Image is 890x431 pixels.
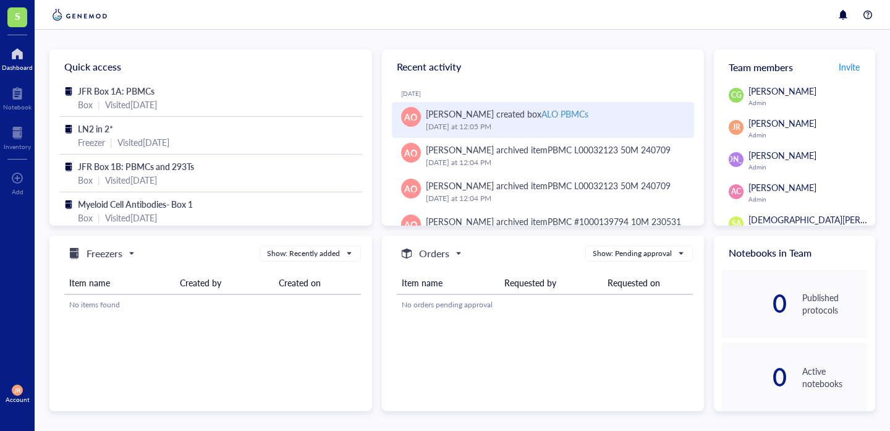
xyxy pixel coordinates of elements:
div: Add [12,188,23,195]
span: [PERSON_NAME] [748,181,816,194]
div: [PERSON_NAME] created box [426,107,588,121]
div: PBMC L00032123 50M 240709 [548,179,671,192]
div: Active notebooks [802,365,868,390]
div: [DATE] at 12:04 PM [426,156,685,169]
div: Admin [748,131,868,139]
div: Quick access [49,49,372,84]
div: Visited [DATE] [105,173,157,187]
div: Admin [748,99,868,106]
th: Created on [274,271,361,294]
div: [DATE] at 12:05 PM [426,121,685,133]
div: Notebooks in Team [714,236,875,270]
div: PBMC L00032123 50M 240709 [548,143,671,156]
span: JFR Box 1A: PBMCs [78,85,155,97]
a: Dashboard [2,44,33,71]
div: ALO PBMCs [541,108,588,120]
div: [DATE] at 12:04 PM [426,192,685,205]
div: Box [78,173,93,187]
span: SA [732,218,741,229]
span: [PERSON_NAME] [748,85,816,97]
div: Box [78,98,93,111]
th: Requested on [603,271,693,294]
div: [PERSON_NAME] archived item [426,143,671,156]
div: Admin [748,195,868,203]
div: 0 [721,294,787,314]
span: JFR Box 1B: PBMCs and 293Ts [78,160,194,173]
th: Item name [397,271,500,294]
img: genemod-logo [49,7,110,22]
div: Notebook [3,103,32,111]
span: AO [404,110,417,124]
div: Visited [DATE] [105,211,157,224]
a: Inventory [4,123,31,150]
span: [PERSON_NAME] [706,154,766,165]
span: AC [731,186,741,197]
div: 0 [721,367,787,387]
th: Created by [175,271,274,294]
div: Show: Pending approval [593,248,672,259]
span: JR [14,386,20,394]
div: No orders pending approval [402,299,689,310]
a: AO[PERSON_NAME] created boxALO PBMCs[DATE] at 12:05 PM [392,102,695,138]
span: AO [404,182,417,195]
th: Requested by [499,271,603,294]
div: Team members [714,49,875,84]
div: Visited [DATE] [105,98,157,111]
div: Account [6,396,30,403]
span: LN2 in 2* [78,122,113,135]
th: Item name [64,271,175,294]
div: Box [78,211,93,224]
span: S [15,8,20,23]
div: [PERSON_NAME] archived item [426,179,671,192]
div: Dashboard [2,64,33,71]
span: [PERSON_NAME] [748,149,816,161]
span: Myeloid Cell Antibodies- Box 1 [78,198,193,210]
h5: Freezers [87,246,122,261]
div: | [98,211,100,224]
button: Invite [838,57,860,77]
div: | [110,135,112,149]
a: Notebook [3,83,32,111]
div: Visited [DATE] [117,135,169,149]
h5: Orders [419,246,449,261]
div: Show: Recently added [267,248,340,259]
div: Freezer [78,135,105,149]
span: [PERSON_NAME] [748,117,816,129]
div: Recent activity [382,49,705,84]
span: Invite [839,61,860,73]
div: Admin [748,163,868,171]
div: Inventory [4,143,31,150]
div: | [98,173,100,187]
span: AO [404,146,417,160]
div: No items found [69,299,356,310]
span: CG [731,90,742,101]
div: | [98,98,100,111]
div: Published protocols [802,291,868,316]
span: JR [732,122,740,133]
div: [DATE] [401,90,695,97]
